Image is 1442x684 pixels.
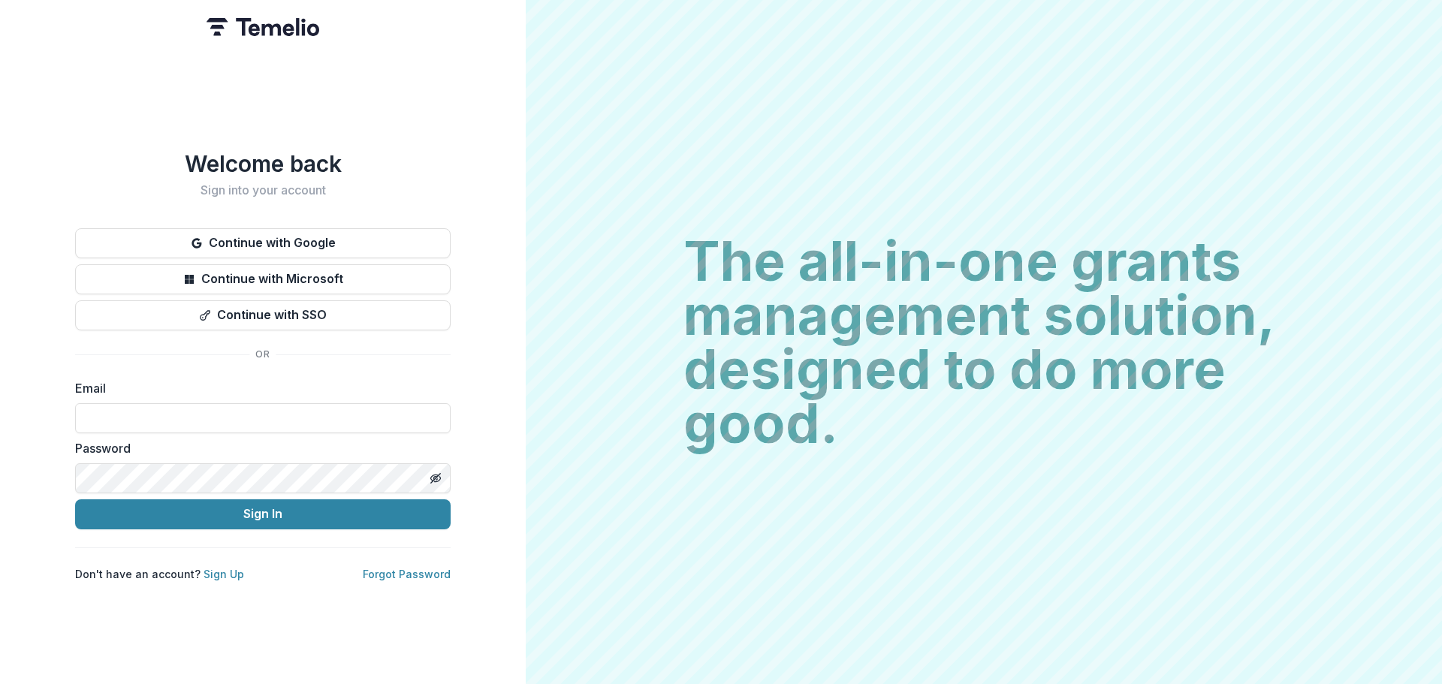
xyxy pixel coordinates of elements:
a: Forgot Password [363,568,451,580]
img: Temelio [207,18,319,36]
p: Don't have an account? [75,566,244,582]
button: Toggle password visibility [424,466,448,490]
label: Password [75,439,442,457]
h2: Sign into your account [75,183,451,197]
a: Sign Up [204,568,244,580]
button: Continue with SSO [75,300,451,330]
button: Continue with Microsoft [75,264,451,294]
button: Sign In [75,499,451,529]
h1: Welcome back [75,150,451,177]
label: Email [75,379,442,397]
button: Continue with Google [75,228,451,258]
